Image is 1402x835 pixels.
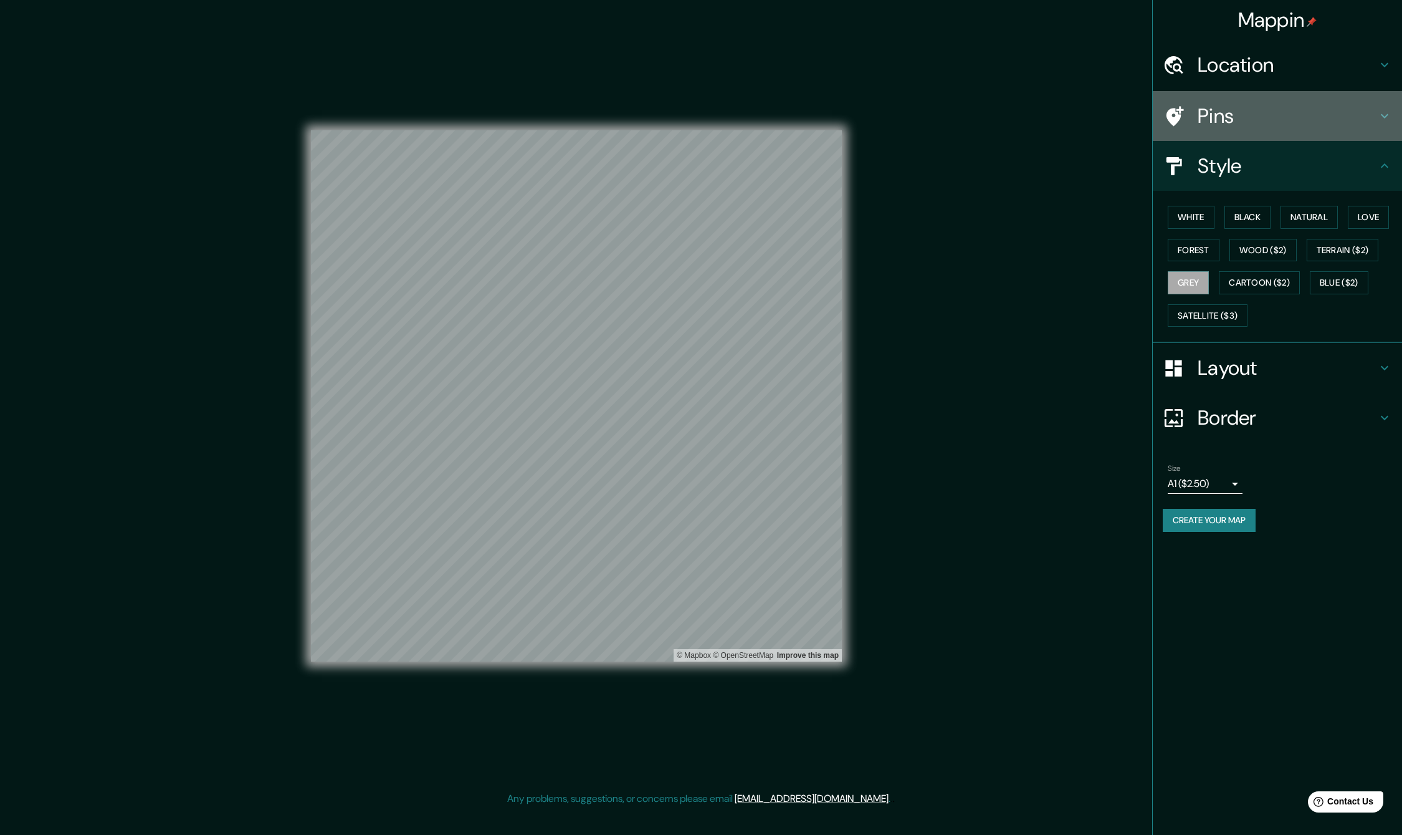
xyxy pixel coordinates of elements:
h4: Location [1198,52,1377,77]
h4: Border [1198,405,1377,430]
h4: Mappin [1238,7,1317,32]
h4: Pins [1198,104,1377,128]
div: Style [1153,141,1402,191]
button: Wood ($2) [1229,239,1297,262]
p: Any problems, suggestions, or concerns please email . [507,791,890,806]
div: A1 ($2.50) [1168,474,1242,494]
button: Blue ($2) [1310,271,1368,294]
button: Black [1224,206,1271,229]
div: Pins [1153,91,1402,141]
div: Location [1153,40,1402,90]
button: Cartoon ($2) [1219,271,1300,294]
iframe: Help widget launcher [1291,786,1388,821]
div: . [892,791,895,806]
a: Mapbox [677,651,711,660]
button: Terrain ($2) [1307,239,1379,262]
button: Grey [1168,271,1209,294]
a: [EMAIL_ADDRESS][DOMAIN_NAME] [735,792,889,805]
label: Size [1168,463,1181,474]
canvas: Map [311,130,842,662]
img: pin-icon.png [1307,17,1317,27]
button: Create your map [1163,509,1256,532]
button: Natural [1280,206,1338,229]
button: Love [1348,206,1389,229]
a: Map feedback [777,651,839,660]
h4: Layout [1198,355,1377,380]
div: . [890,791,892,806]
div: Border [1153,393,1402,443]
a: OpenStreetMap [713,651,773,660]
h4: Style [1198,153,1377,178]
div: Layout [1153,343,1402,393]
button: Satellite ($3) [1168,304,1247,327]
button: Forest [1168,239,1219,262]
button: White [1168,206,1214,229]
